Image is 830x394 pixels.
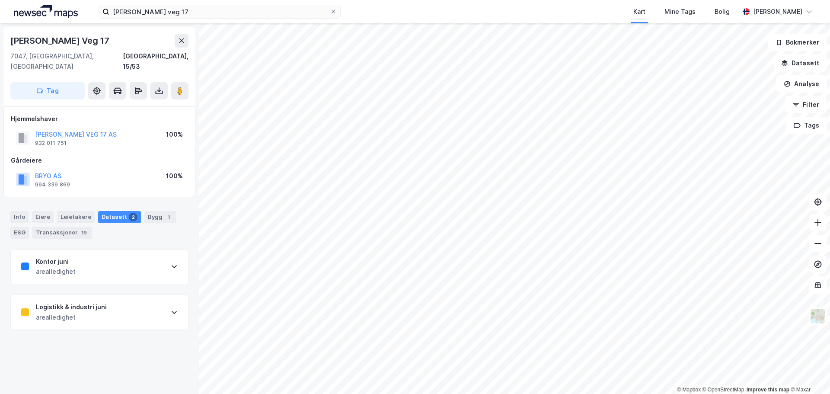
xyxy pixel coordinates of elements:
[14,5,78,18] img: logo.a4113a55bc3d86da70a041830d287a7e.svg
[633,6,645,17] div: Kart
[36,302,107,312] div: Logistikk & industri juni
[753,6,802,17] div: [PERSON_NAME]
[787,352,830,394] div: Kontrollprogram for chat
[715,6,730,17] div: Bolig
[768,34,827,51] button: Bokmerker
[786,117,827,134] button: Tags
[32,211,54,223] div: Eiere
[57,211,95,223] div: Leietakere
[10,34,111,48] div: [PERSON_NAME] Veg 17
[747,387,789,393] a: Improve this map
[10,211,29,223] div: Info
[776,75,827,93] button: Analyse
[11,155,188,166] div: Gårdeiere
[10,51,123,72] div: 7047, [GEOGRAPHIC_DATA], [GEOGRAPHIC_DATA]
[166,171,183,181] div: 100%
[35,140,67,147] div: 932 011 751
[164,213,173,221] div: 1
[785,96,827,113] button: Filter
[80,228,89,237] div: 19
[11,114,188,124] div: Hjemmelshaver
[774,54,827,72] button: Datasett
[702,387,744,393] a: OpenStreetMap
[36,312,107,323] div: arealledighet
[32,227,92,239] div: Transaksjoner
[677,387,701,393] a: Mapbox
[810,308,826,324] img: Z
[36,266,76,277] div: arealledighet
[144,211,176,223] div: Bygg
[123,51,188,72] div: [GEOGRAPHIC_DATA], 15/53
[109,5,330,18] input: Søk på adresse, matrikkel, gårdeiere, leietakere eller personer
[36,256,76,267] div: Kontor juni
[98,211,141,223] div: Datasett
[787,352,830,394] iframe: Chat Widget
[664,6,696,17] div: Mine Tags
[10,227,29,239] div: ESG
[129,213,137,221] div: 2
[166,129,183,140] div: 100%
[35,181,70,188] div: 994 339 869
[10,82,85,99] button: Tag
